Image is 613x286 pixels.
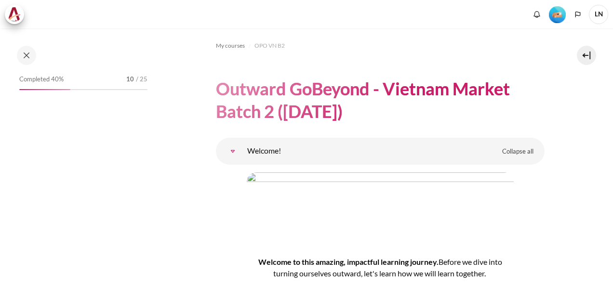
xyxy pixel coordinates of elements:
[136,75,147,84] span: / 25
[216,40,245,52] a: My courses
[5,5,29,24] a: Architeck Architeck
[216,78,545,123] h1: Outward GoBeyond - Vietnam Market Batch 2 ([DATE])
[247,256,514,279] h4: Welcome to this amazing, impactful learning journey.
[549,5,566,23] div: Level #2
[439,257,443,266] span: B
[126,75,134,84] span: 10
[545,5,570,23] a: Level #2
[223,142,242,161] a: Welcome!
[549,6,566,23] img: Level #2
[19,89,70,90] div: 40%
[254,41,285,50] span: OPO VN B2
[8,7,21,22] img: Architeck
[589,5,608,24] span: LN
[19,75,64,84] span: Completed 40%
[216,41,245,50] span: My courses
[571,7,585,22] button: Languages
[254,40,285,52] a: OPO VN B2
[589,5,608,24] a: User menu
[216,38,545,53] nav: Navigation bar
[530,7,544,22] div: Show notification window with no new notifications
[495,143,541,160] a: Collapse all
[502,147,533,156] span: Collapse all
